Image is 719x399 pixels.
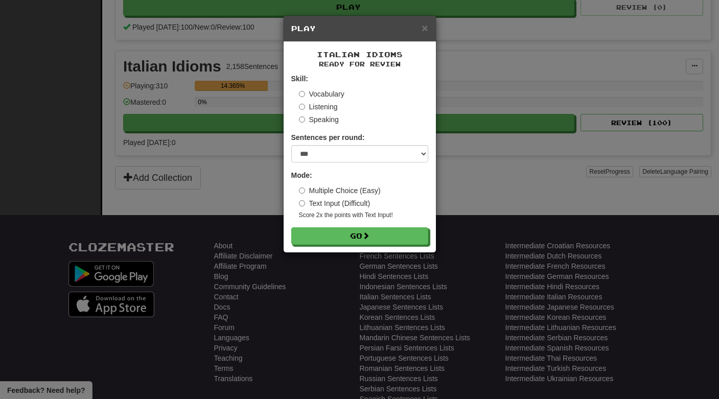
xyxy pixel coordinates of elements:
[291,24,428,34] h5: Play
[291,75,308,83] strong: Skill:
[299,91,305,97] input: Vocabulary
[422,22,428,34] span: ×
[299,187,305,194] input: Multiple Choice (Easy)
[299,198,370,208] label: Text Input (Difficult)
[299,211,428,220] small: Score 2x the points with Text Input !
[299,102,338,112] label: Listening
[291,227,428,245] button: Go
[317,50,403,59] span: Italian Idioms
[422,22,428,33] button: Close
[299,200,305,206] input: Text Input (Difficult)
[291,171,312,179] strong: Mode:
[299,114,339,125] label: Speaking
[299,116,305,123] input: Speaking
[299,185,381,196] label: Multiple Choice (Easy)
[299,104,305,110] input: Listening
[299,89,344,99] label: Vocabulary
[291,60,428,68] small: Ready for Review
[291,132,365,143] label: Sentences per round:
